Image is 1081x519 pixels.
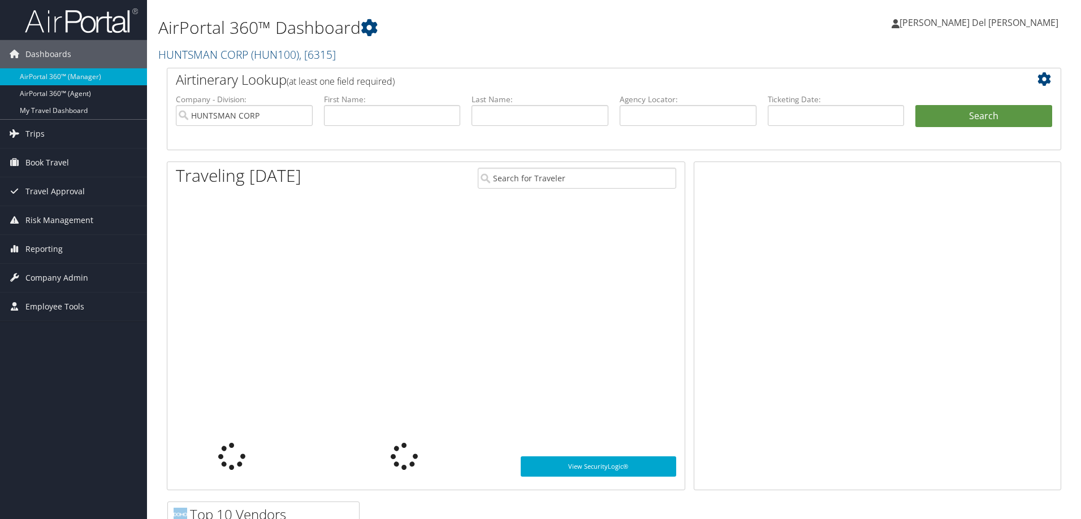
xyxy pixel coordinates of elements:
[472,94,608,105] label: Last Name:
[25,264,88,292] span: Company Admin
[176,70,978,89] h2: Airtinerary Lookup
[25,293,84,321] span: Employee Tools
[892,6,1070,40] a: [PERSON_NAME] Del [PERSON_NAME]
[25,235,63,263] span: Reporting
[25,177,85,206] span: Travel Approval
[768,94,905,105] label: Ticketing Date:
[25,206,93,234] span: Risk Management
[25,120,45,148] span: Trips
[251,47,299,62] span: ( HUN100 )
[158,16,766,40] h1: AirPortal 360™ Dashboard
[25,40,71,68] span: Dashboards
[176,164,301,187] h1: Traveling [DATE]
[158,47,336,62] a: HUNTSMAN CORP
[915,105,1052,128] button: Search
[478,168,676,189] input: Search for Traveler
[521,456,676,477] a: View SecurityLogic®
[287,75,395,88] span: (at least one field required)
[176,94,313,105] label: Company - Division:
[25,7,138,34] img: airportal-logo.png
[900,16,1058,29] span: [PERSON_NAME] Del [PERSON_NAME]
[620,94,756,105] label: Agency Locator:
[299,47,336,62] span: , [ 6315 ]
[324,94,461,105] label: First Name:
[25,149,69,177] span: Book Travel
